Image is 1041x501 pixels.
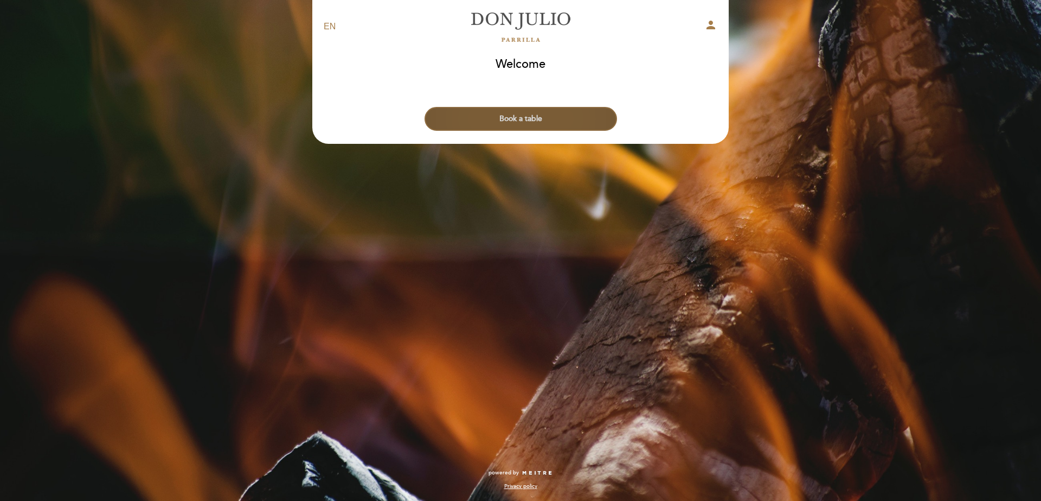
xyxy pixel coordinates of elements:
[522,471,552,476] img: MEITRE
[453,12,588,42] a: [PERSON_NAME]
[489,469,552,477] a: powered by
[489,469,519,477] span: powered by
[425,107,617,131] button: Book a table
[496,58,545,71] h1: Welcome
[504,483,537,490] a: Privacy policy
[704,18,717,31] i: person
[704,18,717,35] button: person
